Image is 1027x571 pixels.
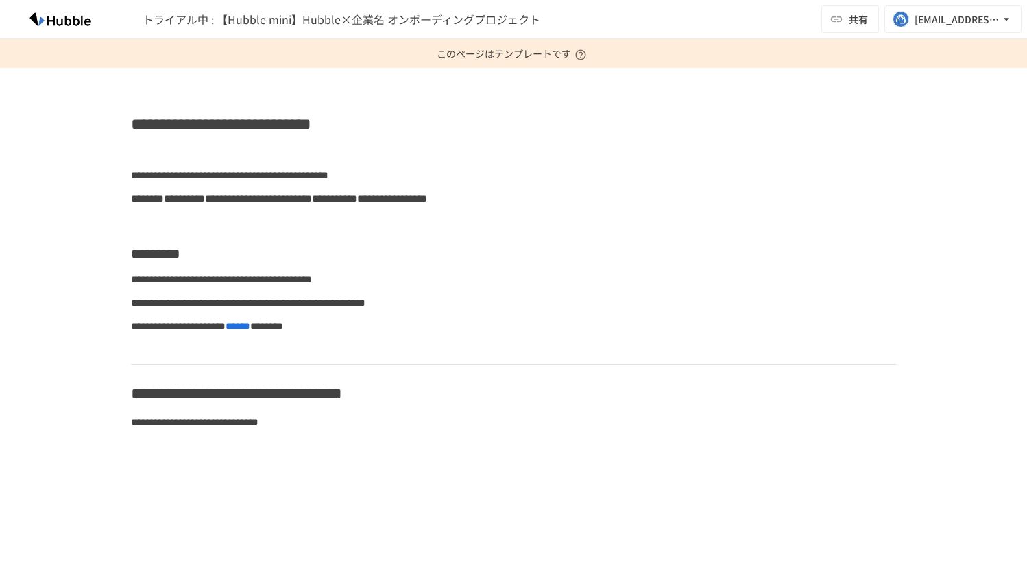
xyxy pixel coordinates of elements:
span: トライアル中 : 【Hubble mini】Hubble×企業名 オンボーディングプロジェクト [143,11,540,27]
p: このページはテンプレートです [437,39,590,68]
button: [EMAIL_ADDRESS][DOMAIN_NAME] [884,5,1022,33]
div: [EMAIL_ADDRESS][DOMAIN_NAME] [915,11,1000,28]
button: 共有 [821,5,879,33]
span: 共有 [849,12,868,27]
img: HzDRNkGCf7KYO4GfwKnzITak6oVsp5RHeZBEM1dQFiQ [16,8,104,30]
